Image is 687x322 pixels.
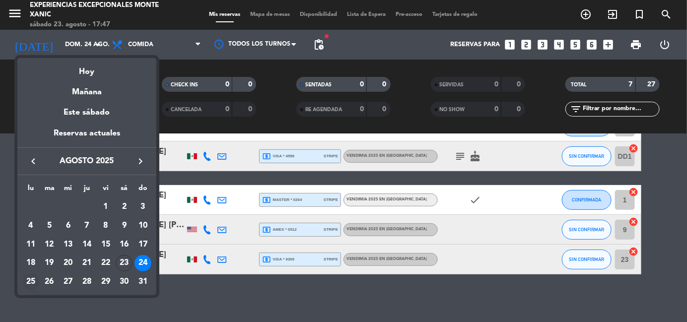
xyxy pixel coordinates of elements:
div: 12 [41,236,58,253]
div: 8 [97,217,114,234]
th: martes [40,183,59,198]
td: 23 de agosto de 2025 [115,254,134,273]
th: lunes [21,183,40,198]
td: AGO. [21,198,96,217]
td: 7 de agosto de 2025 [77,216,96,235]
div: 16 [116,236,133,253]
div: 30 [116,273,133,290]
td: 10 de agosto de 2025 [134,216,152,235]
div: 9 [116,217,133,234]
div: 7 [78,217,95,234]
td: 6 de agosto de 2025 [59,216,77,235]
i: keyboard_arrow_right [135,155,146,167]
i: keyboard_arrow_left [27,155,39,167]
td: 14 de agosto de 2025 [77,235,96,254]
div: 31 [135,273,151,290]
div: 3 [135,198,151,215]
td: 17 de agosto de 2025 [134,235,152,254]
td: 27 de agosto de 2025 [59,272,77,291]
div: 14 [78,236,95,253]
td: 28 de agosto de 2025 [77,272,96,291]
td: 19 de agosto de 2025 [40,254,59,273]
td: 15 de agosto de 2025 [96,235,115,254]
div: 13 [60,236,76,253]
th: domingo [134,183,152,198]
td: 20 de agosto de 2025 [59,254,77,273]
div: 15 [97,236,114,253]
th: viernes [96,183,115,198]
div: 27 [60,273,76,290]
div: 2 [116,198,133,215]
td: 16 de agosto de 2025 [115,235,134,254]
div: 28 [78,273,95,290]
div: 29 [97,273,114,290]
button: keyboard_arrow_right [132,155,149,168]
div: Reservas actuales [17,127,156,147]
td: 30 de agosto de 2025 [115,272,134,291]
td: 31 de agosto de 2025 [134,272,152,291]
td: 1 de agosto de 2025 [96,198,115,217]
div: 24 [135,255,151,272]
div: 22 [97,255,114,272]
td: 26 de agosto de 2025 [40,272,59,291]
div: 25 [22,273,39,290]
td: 18 de agosto de 2025 [21,254,40,273]
td: 9 de agosto de 2025 [115,216,134,235]
td: 24 de agosto de 2025 [134,254,152,273]
div: 4 [22,217,39,234]
td: 11 de agosto de 2025 [21,235,40,254]
div: 26 [41,273,58,290]
div: 17 [135,236,151,253]
div: 21 [78,255,95,272]
td: 13 de agosto de 2025 [59,235,77,254]
div: 6 [60,217,76,234]
th: sábado [115,183,134,198]
td: 21 de agosto de 2025 [77,254,96,273]
td: 8 de agosto de 2025 [96,216,115,235]
div: 5 [41,217,58,234]
th: miércoles [59,183,77,198]
div: 11 [22,236,39,253]
td: 2 de agosto de 2025 [115,198,134,217]
div: 20 [60,255,76,272]
td: 5 de agosto de 2025 [40,216,59,235]
td: 4 de agosto de 2025 [21,216,40,235]
td: 12 de agosto de 2025 [40,235,59,254]
div: Hoy [17,58,156,78]
div: 1 [97,198,114,215]
td: 22 de agosto de 2025 [96,254,115,273]
button: keyboard_arrow_left [24,155,42,168]
div: Mañana [17,78,156,99]
div: 19 [41,255,58,272]
div: 23 [116,255,133,272]
td: 3 de agosto de 2025 [134,198,152,217]
td: 25 de agosto de 2025 [21,272,40,291]
span: agosto 2025 [42,155,132,168]
div: 18 [22,255,39,272]
div: Este sábado [17,99,156,127]
td: 29 de agosto de 2025 [96,272,115,291]
th: jueves [77,183,96,198]
div: 10 [135,217,151,234]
